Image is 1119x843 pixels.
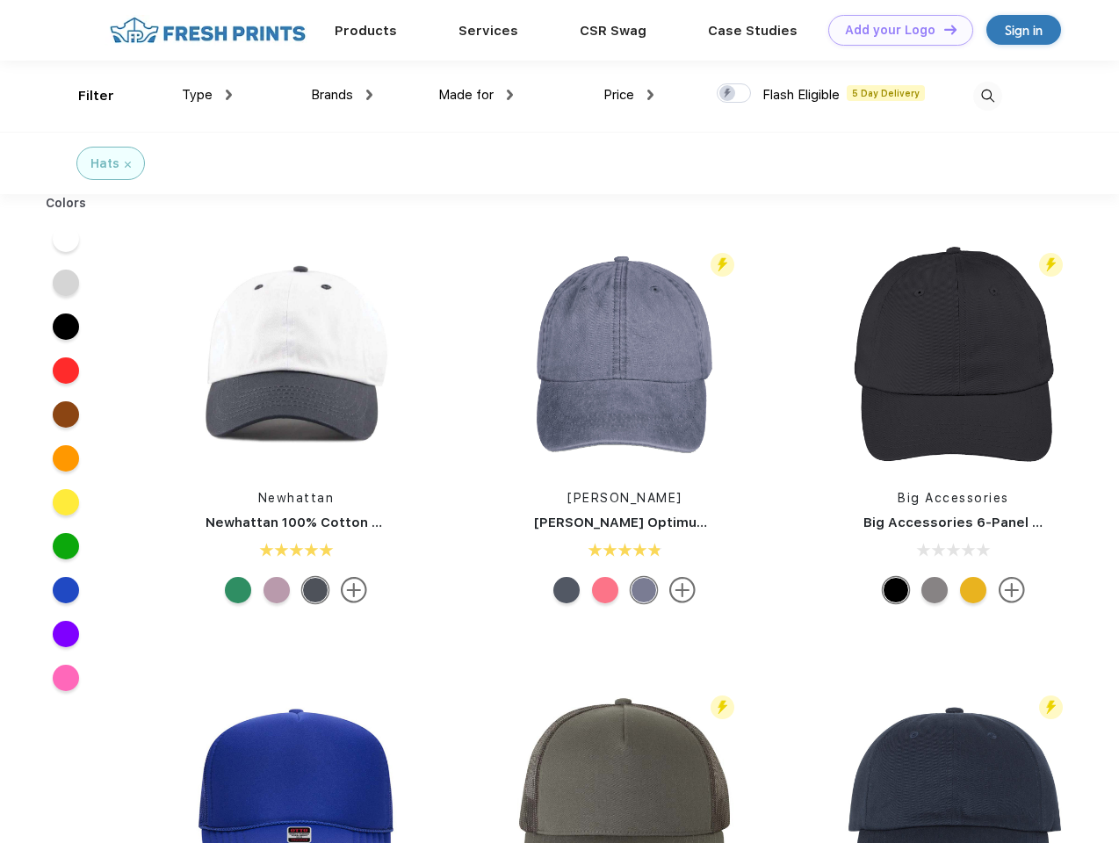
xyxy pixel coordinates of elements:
img: flash_active_toggle.svg [711,695,734,719]
div: Midnight [553,577,580,603]
span: 5 Day Delivery [847,85,925,101]
img: func=resize&h=266 [508,238,741,472]
a: [PERSON_NAME] Optimum Pigment Dyed-Cap [534,515,840,530]
img: DT [944,25,957,34]
div: White Kelly [225,577,251,603]
div: Colors [32,194,100,213]
img: dropdown.png [366,90,372,100]
div: Sunray Yellow [960,577,986,603]
span: Made for [438,87,494,103]
span: Type [182,87,213,103]
img: more.svg [341,577,367,603]
div: Dark Grey [921,577,948,603]
img: flash_active_toggle.svg [1039,695,1063,719]
div: Hot Pink [592,577,618,603]
a: Newhattan 100% Cotton Stone Washed Cap [206,515,499,530]
div: Hats [90,155,119,173]
img: func=resize&h=266 [179,238,413,472]
img: desktop_search.svg [973,82,1002,111]
div: Sign in [1005,20,1043,40]
img: fo%20logo%202.webp [105,15,311,46]
a: Big Accessories [898,491,1009,505]
img: more.svg [669,577,696,603]
div: Filter [78,86,114,106]
div: Add your Logo [845,23,935,38]
span: Brands [311,87,353,103]
div: Periwinkle [631,577,657,603]
img: filter_cancel.svg [125,162,131,168]
a: Sign in [986,15,1061,45]
div: White Light Pink [264,577,290,603]
img: func=resize&h=266 [837,238,1071,472]
img: dropdown.png [226,90,232,100]
a: Products [335,23,397,39]
img: dropdown.png [507,90,513,100]
img: dropdown.png [647,90,653,100]
img: flash_active_toggle.svg [711,253,734,277]
div: Black [883,577,909,603]
a: [PERSON_NAME] [567,491,682,505]
div: White Charcoal [302,577,328,603]
img: more.svg [999,577,1025,603]
a: Newhattan [258,491,335,505]
span: Price [603,87,634,103]
img: flash_active_toggle.svg [1039,253,1063,277]
span: Flash Eligible [762,87,840,103]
